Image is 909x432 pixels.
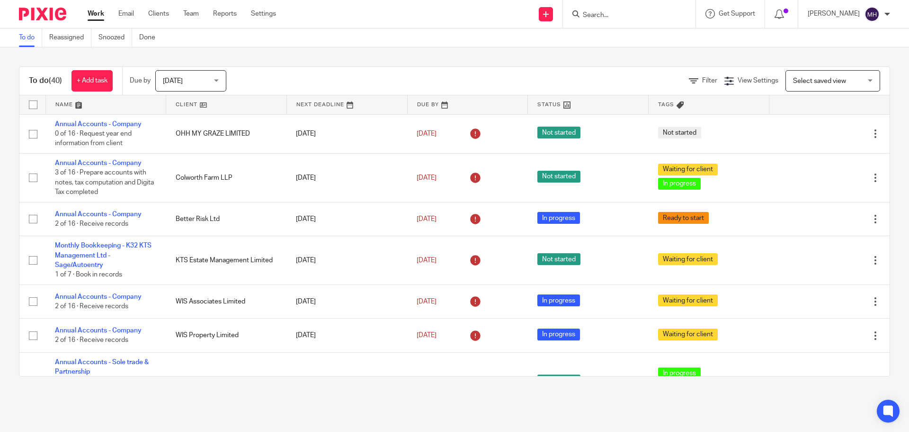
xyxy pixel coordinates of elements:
[537,171,580,183] span: Not started
[98,28,132,47] a: Snoozed
[537,329,580,340] span: In progress
[864,7,880,22] img: svg%3E
[55,121,142,128] a: Annual Accounts - Company
[286,285,407,318] td: [DATE]
[29,76,62,86] h1: To do
[55,211,142,218] a: Annual Accounts - Company
[417,216,437,222] span: [DATE]
[19,28,42,47] a: To do
[658,329,718,340] span: Waiting for client
[118,9,134,18] a: Email
[793,78,846,84] span: Select saved view
[55,170,154,196] span: 3 of 16 · Prepare accounts with notes, tax computation and Digita Tax completed
[166,352,287,411] td: [PERSON_NAME]
[166,319,287,352] td: WIS Property Limited
[658,294,718,306] span: Waiting for client
[163,78,183,84] span: [DATE]
[55,327,142,334] a: Annual Accounts - Company
[55,221,128,227] span: 2 of 16 · Receive records
[286,352,407,411] td: [DATE]
[166,114,287,153] td: OHH MY GRAZE LIMITED
[55,160,142,166] a: Annual Accounts - Company
[49,28,91,47] a: Reassigned
[658,102,674,107] span: Tags
[19,8,66,20] img: Pixie
[130,76,151,85] p: Due by
[55,272,122,278] span: 1 of 7 · Book in records
[658,164,718,175] span: Waiting for client
[55,294,142,300] a: Annual Accounts - Company
[417,175,437,181] span: [DATE]
[537,253,580,265] span: Not started
[658,178,701,190] span: In progress
[55,337,128,344] span: 2 of 16 · Receive records
[49,77,62,84] span: (40)
[148,9,169,18] a: Clients
[286,202,407,236] td: [DATE]
[166,202,287,236] td: Better Risk Ltd
[702,77,717,84] span: Filter
[251,9,276,18] a: Settings
[658,212,709,224] span: Ready to start
[537,127,580,138] span: Not started
[658,368,701,379] span: In progress
[166,285,287,318] td: WIS Associates Limited
[658,253,718,265] span: Waiting for client
[166,153,287,202] td: Colworth Farm LLP
[417,298,437,305] span: [DATE]
[808,9,860,18] p: [PERSON_NAME]
[55,303,128,310] span: 2 of 16 · Receive records
[417,130,437,137] span: [DATE]
[88,9,104,18] a: Work
[166,236,287,285] td: KTS Estate Management Limited
[55,359,149,375] a: Annual Accounts - Sole trade & Partnership
[537,212,580,224] span: In progress
[286,319,407,352] td: [DATE]
[213,9,237,18] a: Reports
[286,153,407,202] td: [DATE]
[719,10,755,17] span: Get Support
[417,257,437,264] span: [DATE]
[286,114,407,153] td: [DATE]
[286,236,407,285] td: [DATE]
[71,70,113,92] a: + Add task
[537,294,580,306] span: In progress
[183,9,199,18] a: Team
[139,28,162,47] a: Done
[55,242,151,268] a: Monthly Bookkeeping - K32 KTS Management Ltd - Sage/Autoentry
[55,130,132,147] span: 0 of 16 · Request year end information from client
[582,11,667,20] input: Search
[738,77,778,84] span: View Settings
[658,127,701,138] span: Not started
[417,332,437,339] span: [DATE]
[537,375,580,386] span: Not started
